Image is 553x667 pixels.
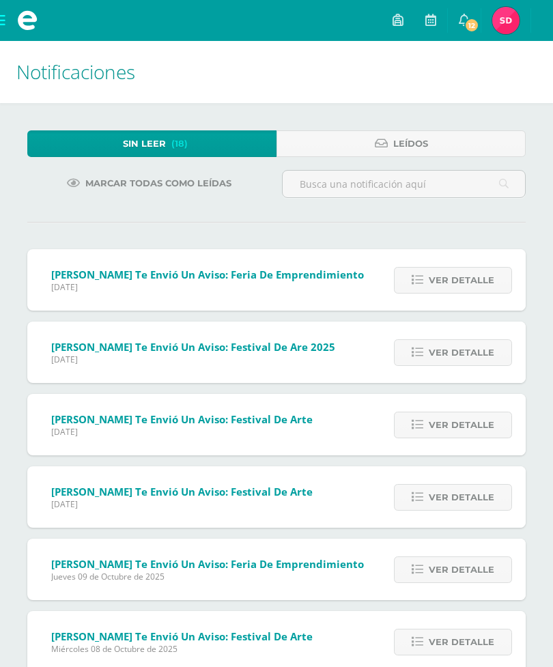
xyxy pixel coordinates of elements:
span: Ver detalle [429,629,494,655]
span: [DATE] [51,426,313,438]
span: Leídos [393,131,428,156]
span: (18) [171,131,188,156]
span: [DATE] [51,498,313,510]
span: [PERSON_NAME] te envió un aviso: Feria de Emprendimiento [51,557,364,571]
span: [PERSON_NAME] te envió un aviso: Festival de Arte [51,412,313,426]
span: Ver detalle [429,412,494,438]
img: 7d59b56c52217230a910c984fa9e4d28.png [492,7,520,34]
span: Ver detalle [429,557,494,582]
span: [PERSON_NAME] te envió un aviso: Festival de Arte [51,485,313,498]
span: [PERSON_NAME] te envió un aviso: Festival de Arte [51,629,313,643]
span: Miércoles 08 de Octubre de 2025 [51,643,313,655]
input: Busca una notificación aquí [283,171,525,197]
a: Marcar todas como leídas [50,170,249,197]
span: Ver detalle [429,340,494,365]
span: Notificaciones [16,59,135,85]
span: Ver detalle [429,485,494,510]
span: [PERSON_NAME] te envió un aviso: Festival de are 2025 [51,340,335,354]
span: Sin leer [123,131,166,156]
span: Jueves 09 de Octubre de 2025 [51,571,364,582]
span: 12 [464,18,479,33]
span: [PERSON_NAME] te envió un aviso: Feria de Emprendimiento [51,268,364,281]
span: [DATE] [51,354,335,365]
a: Leídos [276,130,526,157]
span: [DATE] [51,281,364,293]
span: Ver detalle [429,268,494,293]
span: Marcar todas como leídas [85,171,231,196]
a: Sin leer(18) [27,130,276,157]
